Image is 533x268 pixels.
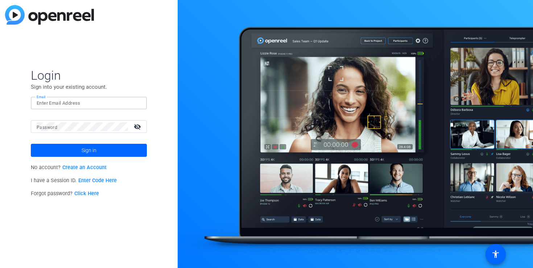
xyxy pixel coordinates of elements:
[491,250,500,259] mat-icon: accessibility
[5,5,94,25] img: blue-gradient.svg
[37,95,46,99] mat-label: Email
[31,83,147,91] p: Sign into your existing account.
[82,141,96,159] span: Sign in
[31,177,117,184] span: I have a Session ID.
[37,125,57,130] mat-label: Password
[37,99,141,108] input: Enter Email Address
[31,68,147,83] span: Login
[31,164,107,171] span: No account?
[74,190,99,197] a: Click Here
[31,144,147,157] button: Sign in
[129,121,147,132] mat-icon: visibility_off
[78,177,117,184] a: Enter Code Here
[31,190,99,197] span: Forgot password?
[62,164,107,171] a: Create an Account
